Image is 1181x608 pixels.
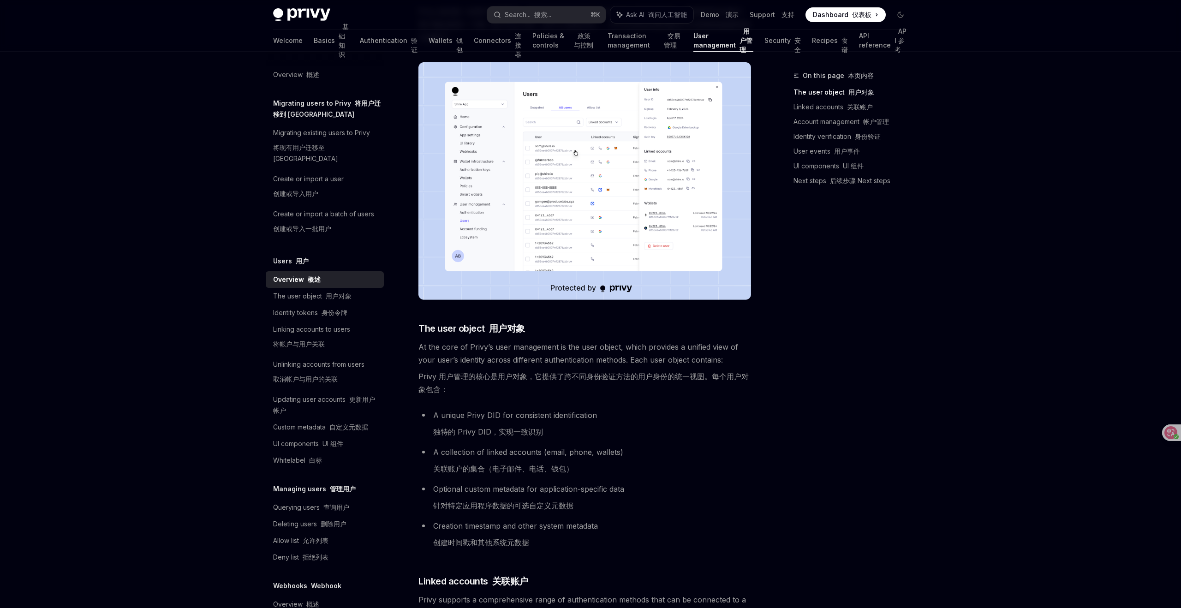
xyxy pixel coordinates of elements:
[474,30,521,52] a: Connectors 连接器
[794,36,801,54] font: 安全
[360,30,418,52] a: Authentication 验证
[505,9,551,20] div: Search...
[273,375,338,383] font: 取消帐户与用户的关联
[433,427,543,436] font: 独特的 Privy DID，实现一致识别
[793,100,915,114] a: Linked accounts 关联账户
[830,177,890,185] font: 后续步骤 Next steps
[273,535,328,546] div: Allow list
[418,372,749,394] font: Privy 用户管理的核心是用户对象，它提供了跨不同身份验证方法的用户身份的统一视图。每个用户对象包含：
[273,173,344,203] div: Create or import a user
[321,520,346,528] font: 删除用户
[834,147,860,155] font: 用户事件
[273,225,331,232] font: 创建或导入一批用户
[848,88,874,96] font: 用户对象
[266,516,384,532] a: Deleting users 删除用户
[330,485,356,493] font: 管理用户
[273,502,349,513] div: Querying users
[273,307,347,318] div: Identity tokens
[266,271,384,288] a: Overview 概述
[314,30,349,52] a: Basics 基础知识
[418,322,525,335] span: The user object
[847,103,873,111] font: 关联账户
[266,66,384,83] a: Overview 概述
[848,72,874,79] font: 本页内容
[273,209,374,238] div: Create or import a batch of users
[273,394,378,416] div: Updating user accounts
[805,7,886,22] a: Dashboard 仪表板
[273,422,368,433] div: Custom metadata
[339,23,349,58] font: 基础知识
[266,321,384,356] a: Linking accounts to users将帐户与用户关联
[418,62,751,300] img: images/Users2.png
[266,288,384,304] a: The user object 用户对象
[855,132,881,140] font: 身份验证
[273,8,330,21] img: dark logo
[852,11,871,18] font: 仪表板
[726,11,739,18] font: 演示
[273,30,303,52] a: Welcome
[893,7,908,22] button: Toggle dark mode
[273,580,341,591] h5: Webhooks
[266,549,384,566] a: Deny list 拒绝列表
[266,206,384,241] a: Create or import a batch of users创建或导入一批用户
[273,552,328,563] div: Deny list
[411,36,418,54] font: 验证
[266,125,384,171] a: Migrating existing users to Privy将现有用户迁移至 [GEOGRAPHIC_DATA]
[309,456,322,464] font: 白标
[701,10,739,19] a: Demo 演示
[664,32,680,49] font: 交易管理
[843,162,864,170] font: UI 组件
[492,576,528,587] font: 关联账户
[515,32,521,58] font: 连接器
[311,582,341,590] font: Webhook
[303,536,328,544] font: 允许列表
[418,483,751,516] li: Optional custom metadata for application-specific data
[418,340,751,399] span: At the core of Privy’s user management is the user object, which provides a unified view of your ...
[273,291,352,302] div: The user object
[793,159,915,173] a: UI components UI 组件
[610,6,693,23] button: Ask AI 询问人工智能
[895,27,907,54] font: API 参考
[273,256,309,267] h5: Users
[418,409,751,442] li: A unique Privy DID for consistent identification
[793,144,915,159] a: User events 用户事件
[266,452,384,469] a: Whitelabel 白标
[273,455,322,466] div: Whitelabel
[273,143,338,162] font: 将现有用户迁移至 [GEOGRAPHIC_DATA]
[273,359,364,388] div: Unlinking accounts from users
[626,10,687,19] span: Ask AI
[532,30,596,52] a: Policies & controls 政策与控制
[608,30,682,52] a: Transaction management 交易管理
[859,30,908,52] a: API reference API 参考
[273,438,343,449] div: UI components
[418,519,751,553] li: Creation timestamp and other system metadata
[273,483,356,495] h5: Managing users
[308,275,321,283] font: 概述
[793,173,915,188] a: Next steps 后续步骤 Next steps
[456,36,463,54] font: 钱包
[322,309,347,316] font: 身份令牌
[429,30,463,52] a: Wallets 钱包
[418,575,528,588] span: Linked accounts
[433,464,573,473] font: 关联账户的集合（电子邮件、电话、钱包）
[812,30,848,52] a: Recipes 食谱
[803,70,874,81] span: On this page
[266,419,384,435] a: Custom metadata 自定义元数据
[534,11,551,18] font: 搜索...
[303,553,328,561] font: 拒绝列表
[863,118,889,125] font: 帐户管理
[793,85,915,100] a: The user object 用户对象
[273,190,318,197] font: 创建或导入用户
[433,501,573,510] font: 针对特定应用程序数据的可选自定义元数据
[793,129,915,144] a: Identity verification 身份验证
[418,446,751,479] li: A collection of linked accounts (email, phone, wallets)
[489,323,525,334] font: 用户对象
[750,10,794,19] a: Support 支持
[266,304,384,321] a: Identity tokens 身份令牌
[693,30,753,52] a: User management 用户管理
[329,423,368,431] font: 自定义元数据
[326,292,352,300] font: 用户对象
[273,340,325,348] font: 将帐户与用户关联
[273,98,384,120] h5: Migrating users to Privy
[433,538,529,547] font: 创建时间戳和其他系统元数据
